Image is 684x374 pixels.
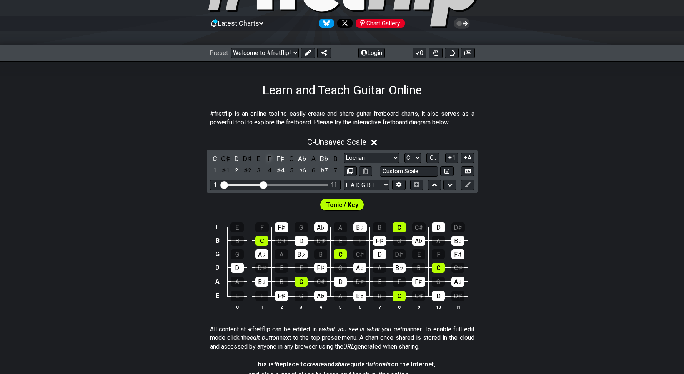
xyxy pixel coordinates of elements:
em: edit button [250,334,280,341]
div: toggle scale degree [298,165,308,176]
div: A [334,291,347,301]
div: A [231,277,244,287]
button: Move down [443,180,456,190]
th: 3 [291,303,311,311]
div: B [412,263,425,273]
div: toggle pitch class [232,154,242,164]
button: Share Preset [317,48,331,58]
div: 11 [331,182,337,188]
div: D [334,277,347,287]
div: G [295,291,308,301]
button: First click edit preset to enable marker editing [461,180,474,190]
div: C♯ [451,263,464,273]
div: F [255,222,269,232]
div: toggle pitch class [210,154,220,164]
div: toggle pitch class [243,154,253,164]
div: E [373,277,386,287]
button: Print [445,48,459,58]
div: A [432,236,445,246]
button: Create Image [461,166,474,177]
a: #fretflip at Pinterest [353,19,405,28]
button: Move up [428,180,441,190]
span: Preset [210,49,228,57]
select: Preset [231,48,299,58]
div: toggle pitch class [330,154,340,164]
div: toggle scale degree [232,165,242,176]
div: toggle pitch class [276,154,286,164]
div: C♯ [275,236,288,246]
select: Tonic/Root [404,153,421,163]
th: 6 [350,303,370,311]
div: D♯ [393,249,406,259]
th: 10 [429,303,448,311]
button: Edit Preset [301,48,315,58]
div: D♯ [314,236,327,246]
button: A [461,153,474,163]
div: E [275,263,288,273]
div: D [231,263,244,273]
button: 0 [413,48,426,58]
div: A♭ [353,263,366,273]
button: Create image [461,48,475,58]
span: C.. [430,154,436,161]
div: B♭ [451,236,464,246]
div: C [432,263,445,273]
th: 5 [331,303,350,311]
div: C♯ [412,222,426,232]
div: A♭ [314,291,327,301]
div: E [230,222,244,232]
div: D [373,249,386,259]
button: Store user defined scale [440,166,453,177]
h1: Learn and Teach Guitar Online [262,83,422,97]
div: D♯ [451,291,464,301]
div: toggle pitch class [221,154,231,164]
div: G [432,277,445,287]
em: create [307,361,324,368]
div: toggle scale degree [243,165,253,176]
button: Toggle Dexterity for all fretkits [429,48,443,58]
div: D [432,222,445,232]
th: 7 [370,303,389,311]
span: C - Unsaved Scale [307,137,366,147]
em: URL [343,343,354,350]
div: G [393,236,406,246]
div: toggle pitch class [265,154,275,164]
td: B [213,234,222,247]
a: Follow #fretflip at Bluesky [316,19,334,28]
th: 0 [227,303,247,311]
div: F [255,291,268,301]
p: All content at #fretflip can be edited in a manner. To enable full edit mode click the next to th... [210,325,474,351]
button: Toggle horizontal chord view [410,180,423,190]
div: toggle pitch class [298,154,308,164]
div: 1 [214,182,217,188]
div: toggle scale degree [276,165,286,176]
th: 4 [311,303,331,311]
div: C [295,277,308,287]
div: F♯ [314,263,327,273]
div: A♭ [314,222,328,232]
div: toggle scale degree [330,165,340,176]
div: D [295,236,308,246]
button: Edit Tuning [392,180,405,190]
a: Follow #fretflip at X [334,19,353,28]
div: B♭ [353,291,366,301]
td: A [213,275,222,289]
div: F♯ [275,222,288,232]
div: F♯ [451,249,464,259]
th: 1 [252,303,272,311]
div: toggle scale degree [286,165,296,176]
div: E [334,236,347,246]
div: E [231,291,244,301]
span: Latest Charts [218,19,259,27]
div: toggle scale degree [320,165,330,176]
div: C [393,291,406,301]
div: toggle scale degree [254,165,264,176]
div: C♯ [314,277,327,287]
div: Visible fret range [210,180,341,190]
div: toggle pitch class [320,154,330,164]
span: First enable full edit mode to edit [326,199,358,210]
select: Tuning [344,180,389,190]
div: D♯ [353,277,366,287]
div: C [393,222,406,232]
div: B♭ [295,249,308,259]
